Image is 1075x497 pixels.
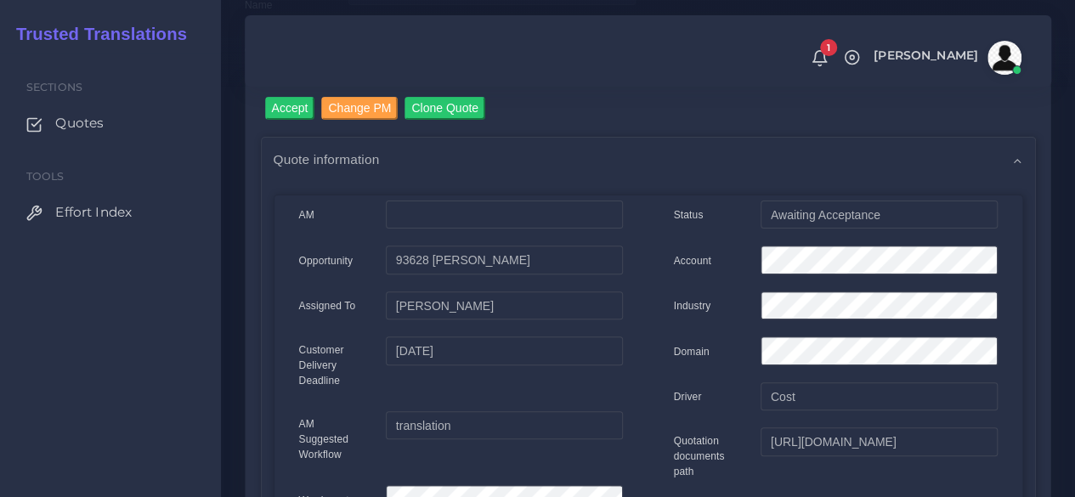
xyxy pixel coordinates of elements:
span: [PERSON_NAME] [874,49,978,61]
img: avatar [987,41,1021,75]
label: Industry [674,298,711,313]
a: 1 [805,48,835,67]
span: Tools [26,170,65,183]
h2: Trusted Translations [4,24,187,44]
label: Domain [674,344,710,359]
a: Trusted Translations [4,20,187,48]
span: 1 [820,39,837,56]
a: Effort Index [13,195,208,230]
span: Effort Index [55,203,132,222]
label: AM Suggested Workflow [299,416,361,462]
label: Quotation documents path [674,433,736,479]
label: Opportunity [299,253,354,268]
label: Account [674,253,711,268]
span: Quote information [274,150,380,169]
label: Status [674,207,704,223]
input: Change PM [321,97,398,120]
a: Quotes [13,105,208,141]
input: Clone Quote [405,97,485,120]
a: [PERSON_NAME]avatar [865,41,1027,75]
label: Assigned To [299,298,356,313]
label: Customer Delivery Deadline [299,342,361,388]
input: pm [386,291,622,320]
span: Quotes [55,114,104,133]
label: Driver [674,389,702,404]
label: AM [299,207,314,223]
span: Sections [26,81,82,93]
div: Quote information [262,138,1035,181]
input: Accept [265,97,315,120]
